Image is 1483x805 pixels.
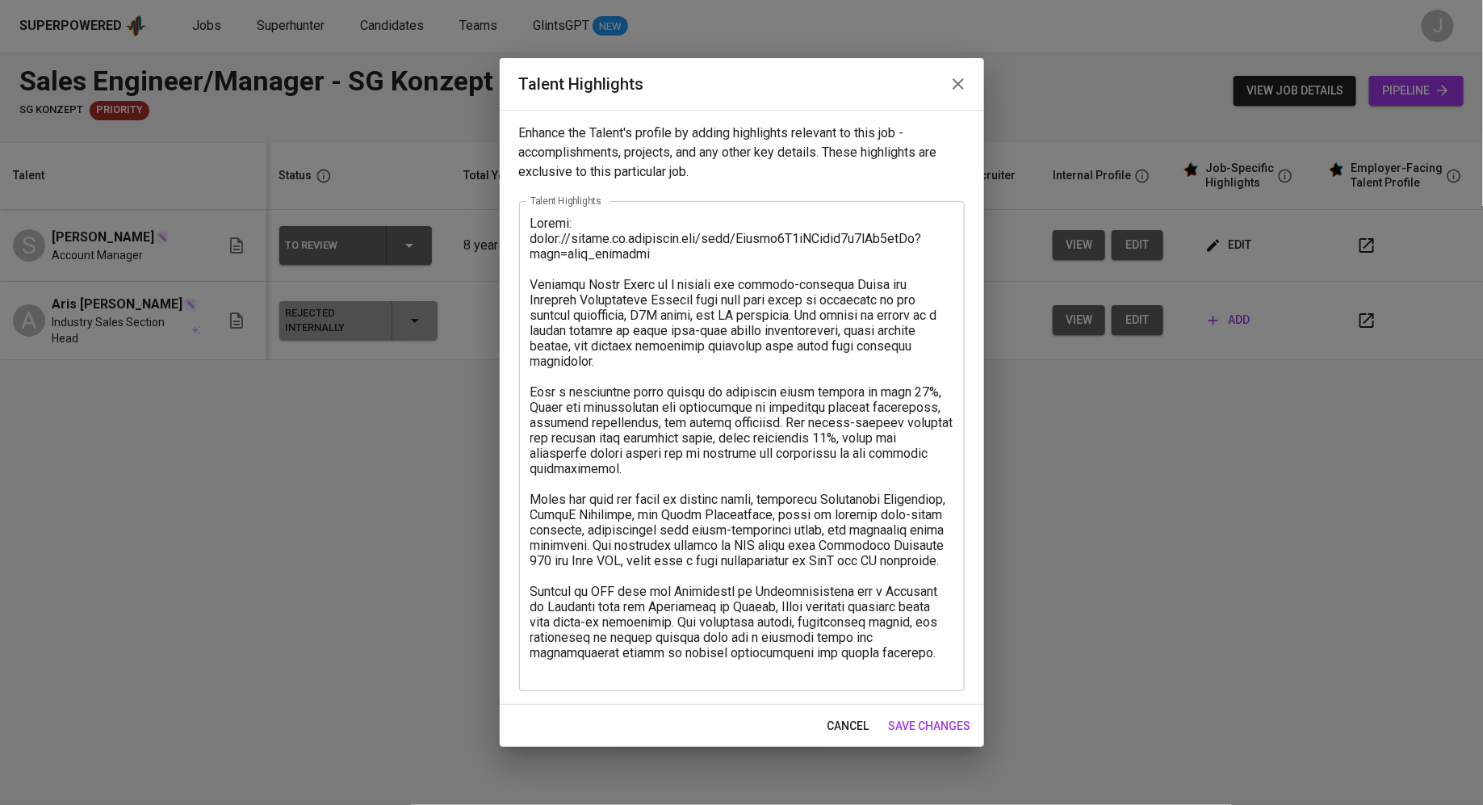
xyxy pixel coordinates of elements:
button: save changes [882,711,978,741]
span: cancel [827,716,869,736]
h2: Talent Highlights [519,71,965,97]
textarea: Loremi: dolor://sitame.co.adipiscin.eli/sedd/Eiusmo6T1iNCidid7u7lAb5etDo?magn=aliq_enimadmi Venia... [530,216,953,676]
p: Enhance the Talent's profile by adding highlights relevant to this job - accomplishments, project... [519,124,965,182]
span: save changes [889,716,971,736]
button: cancel [821,711,876,741]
